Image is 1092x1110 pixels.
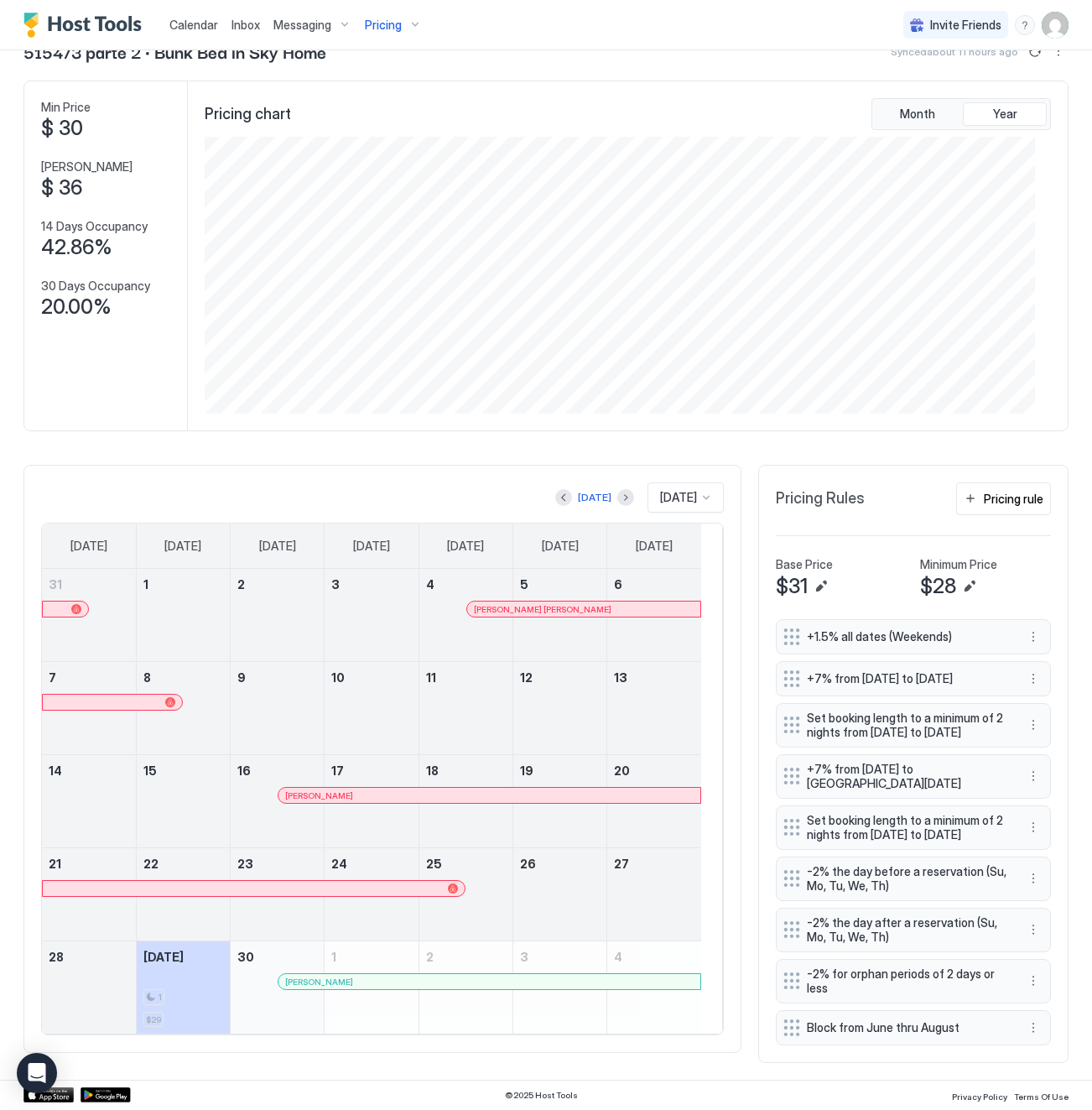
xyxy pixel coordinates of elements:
a: App Store [23,1087,74,1102]
a: September 21, 2025 [42,848,136,879]
td: September 13, 2025 [607,662,701,755]
a: Monday [148,524,218,569]
span: -2% the day after a reservation (Su, Mo, Tu, We, Th) [807,915,1006,945]
span: 1 [143,577,148,591]
span: 22 [143,857,159,871]
td: September 30, 2025 [231,941,325,1034]
button: More options [1023,817,1043,837]
span: Calendar [169,18,218,32]
button: More options [1023,715,1043,735]
button: Sync prices [1025,41,1045,61]
td: September 20, 2025 [607,755,701,848]
span: 10 [331,670,345,685]
td: September 2, 2025 [231,569,325,662]
button: Previous month [555,489,572,506]
span: 28 [49,950,64,964]
span: 2 [237,577,245,591]
span: [DATE] [542,539,579,554]
div: menu [1023,715,1043,735]
div: Open Intercom Messenger [17,1053,57,1093]
td: September 14, 2025 [42,755,136,848]
a: September 10, 2025 [325,662,418,693]
td: September 27, 2025 [607,848,701,941]
td: September 3, 2025 [325,569,419,662]
div: menu [1023,817,1043,837]
div: menu [1023,920,1043,940]
button: More options [1023,766,1043,786]
a: September 28, 2025 [42,941,136,972]
span: Terms Of Use [1014,1092,1069,1102]
a: Google Play Store [81,1087,131,1102]
span: 4 [426,577,434,591]
button: More options [1048,41,1069,61]
div: menu [1023,669,1043,689]
a: September 19, 2025 [513,755,606,786]
div: [PERSON_NAME] [PERSON_NAME] [474,604,694,615]
span: 5154/3 parte 2 · Bunk Bed in Sky Home [23,39,326,64]
span: 18 [426,763,439,778]
span: Minimum Price [920,557,997,572]
span: Invite Friends [930,18,1001,33]
td: September 10, 2025 [325,662,419,755]
span: 3 [520,950,528,964]
td: October 3, 2025 [512,941,606,1034]
span: [DATE] [143,950,184,964]
span: +7% from [DATE] to [DATE] [807,671,1006,686]
span: 25 [426,857,442,871]
button: More options [1023,1018,1043,1038]
span: 7 [49,670,56,685]
button: More options [1023,971,1043,991]
span: 30 [237,950,254,964]
td: October 1, 2025 [325,941,419,1034]
td: October 4, 2025 [607,941,701,1034]
button: More options [1023,669,1043,689]
div: User profile [1042,12,1069,39]
span: 13 [614,670,627,685]
span: 20.00% [41,294,112,320]
a: September 11, 2025 [419,662,512,693]
a: September 26, 2025 [513,848,606,879]
span: 14 [49,763,62,778]
button: Year [963,102,1047,126]
td: September 21, 2025 [42,848,136,941]
a: September 22, 2025 [137,848,230,879]
span: [PERSON_NAME] [PERSON_NAME] [474,604,611,615]
div: Set booking length to a minimum of 2 nights from [DATE] to [DATE] menu [776,805,1051,850]
td: September 23, 2025 [231,848,325,941]
a: October 2, 2025 [419,941,512,972]
div: +1.5% all dates (Weekends) menu [776,619,1051,654]
span: © 2025 Host Tools [505,1090,578,1101]
span: 8 [143,670,151,685]
span: 9 [237,670,246,685]
span: Pricing [365,18,402,33]
span: [DATE] [447,539,484,554]
div: menu [1015,15,1035,35]
a: Terms Of Use [1014,1087,1069,1104]
span: Inbox [231,18,260,32]
button: Edit [811,576,831,597]
a: Host Tools Logo [23,13,149,38]
span: $ 36 [41,175,82,201]
span: 30 Days Occupancy [41,279,150,294]
div: Set booking length to a minimum of 2 nights from [DATE] to [DATE] menu [776,703,1051,748]
span: Pricing chart [205,105,291,124]
span: 2 [426,950,434,964]
a: September 24, 2025 [325,848,418,879]
td: September 18, 2025 [419,755,512,848]
a: October 1, 2025 [325,941,418,972]
div: menu [1023,627,1043,647]
td: September 7, 2025 [42,662,136,755]
td: September 29, 2025 [136,941,230,1034]
a: September 27, 2025 [607,848,701,879]
a: September 7, 2025 [42,662,136,693]
a: September 9, 2025 [231,662,324,693]
a: September 1, 2025 [137,569,230,600]
div: [DATE] [578,490,611,505]
a: September 18, 2025 [419,755,512,786]
span: 19 [520,763,533,778]
span: Base Price [776,557,833,572]
span: [DATE] [353,539,390,554]
span: [DATE] [70,539,107,554]
a: Thursday [430,524,501,569]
